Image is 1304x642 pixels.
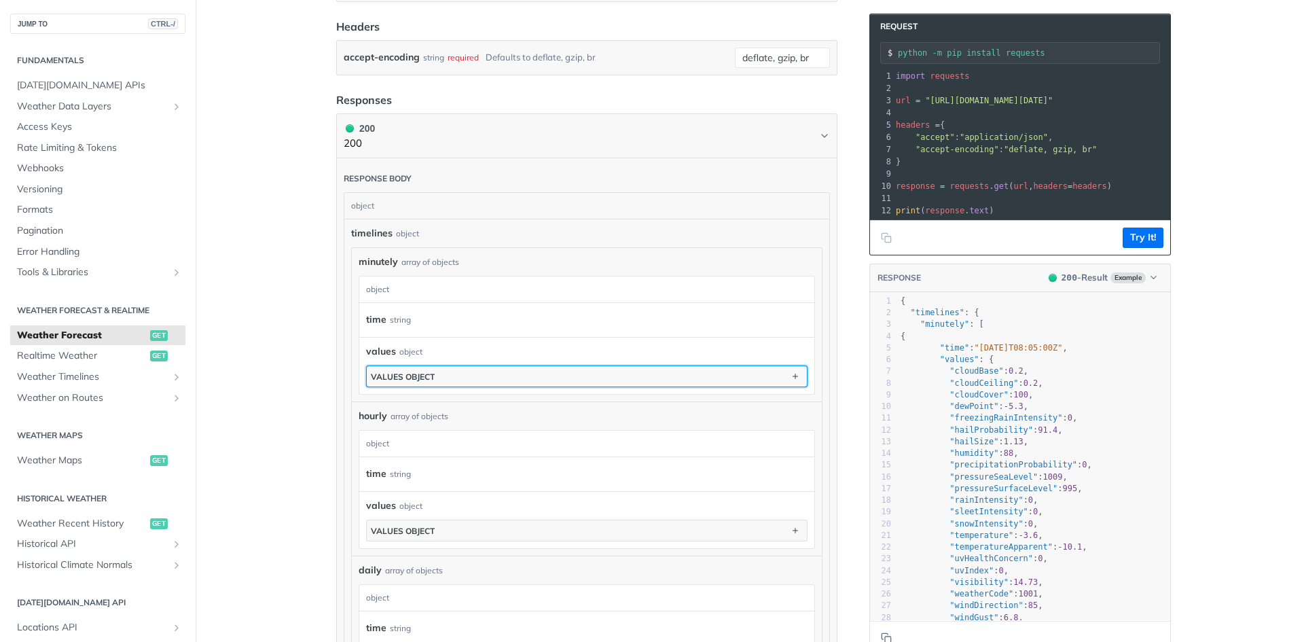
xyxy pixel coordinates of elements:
[401,256,459,268] div: array of objects
[371,372,435,382] div: values object
[1057,542,1062,552] span: -
[17,79,182,92] span: [DATE][DOMAIN_NAME] APIs
[870,471,891,483] div: 16
[870,378,891,389] div: 8
[10,367,185,387] a: Weather TimelinesShow subpages for Weather Timelines
[949,437,998,446] span: "hailSize"
[901,577,1043,587] span: : ,
[870,143,893,156] div: 7
[1024,378,1038,388] span: 0.2
[1072,181,1107,191] span: headers
[1062,271,1108,285] div: - Result
[949,448,998,458] span: "humidity"
[896,181,1112,191] span: . ( , )
[950,181,990,191] span: requests
[336,92,392,108] div: Responses
[10,158,185,179] a: Webhooks
[359,409,387,423] span: hourly
[870,412,891,424] div: 11
[171,560,182,571] button: Show subpages for Historical Climate Normals
[150,330,168,341] span: get
[10,304,185,317] h2: Weather Forecast & realtime
[10,54,185,67] h2: Fundamentals
[1013,390,1028,399] span: 100
[949,542,1053,552] span: "temperatureApparent"
[870,425,891,436] div: 12
[344,121,375,136] div: 200
[877,271,922,285] button: RESPONSE
[17,558,168,572] span: Historical Climate Normals
[949,577,1009,587] span: "visibility"
[17,245,182,259] span: Error Handling
[949,366,1003,376] span: "cloudBase"
[870,495,891,506] div: 18
[949,484,1057,493] span: "pressureSurfaceLevel"
[949,507,1028,516] span: "sleetIntensity"
[17,349,147,363] span: Realtime Weather
[10,388,185,408] a: Weather on RoutesShow subpages for Weather on Routes
[17,454,147,467] span: Weather Maps
[940,343,969,353] span: "time"
[1123,228,1163,248] button: Try It!
[1082,460,1087,469] span: 0
[870,107,893,119] div: 4
[898,48,1159,58] input: Request instructions
[1009,402,1024,411] span: 5.3
[949,402,998,411] span: "dewPoint"
[896,157,901,166] span: }
[901,437,1028,446] span: : ,
[901,355,994,364] span: : {
[870,600,891,611] div: 27
[949,425,1033,435] span: "hailProbability"
[949,589,1013,599] span: "weatherCode"
[901,390,1033,399] span: : ,
[336,18,380,35] div: Headers
[344,136,375,151] p: 200
[901,425,1063,435] span: : ,
[940,181,945,191] span: =
[1004,437,1024,446] span: 1.13
[949,519,1023,529] span: "snowIntensity"
[1042,271,1163,285] button: 200200-ResultExample
[359,563,382,577] span: daily
[930,71,970,81] span: requests
[949,554,1033,563] span: "uvHealthConcern"
[910,308,964,317] span: "timelines"
[346,124,354,132] span: 200
[969,206,989,215] span: text
[171,101,182,112] button: Show subpages for Weather Data Layers
[1004,145,1097,154] span: "deflate, gzip, br"
[870,365,891,377] div: 7
[901,472,1068,482] span: : ,
[901,319,984,329] span: : [
[949,531,1013,540] span: "temperature"
[901,484,1082,493] span: : ,
[148,18,178,29] span: CTRL-/
[870,506,891,518] div: 19
[385,565,443,577] div: array of objects
[870,612,891,624] div: 28
[901,507,1043,516] span: : ,
[870,436,891,448] div: 13
[1110,272,1146,283] span: Example
[916,145,999,154] span: "accept-encoding"
[949,495,1023,505] span: "rainIntensity"
[901,343,1068,353] span: : ,
[870,204,893,217] div: 12
[870,94,893,107] div: 3
[901,554,1048,563] span: : ,
[870,553,891,565] div: 23
[423,48,444,67] div: string
[901,460,1092,469] span: : ,
[17,100,168,113] span: Weather Data Layers
[949,601,1023,610] span: "windDirection"
[870,354,891,365] div: 6
[10,96,185,117] a: Weather Data LayersShow subpages for Weather Data Layers
[1018,531,1023,540] span: -
[916,96,920,105] span: =
[974,343,1062,353] span: "[DATE]T08:05:00Z"
[344,193,826,219] div: object
[870,448,891,459] div: 14
[870,565,891,577] div: 24
[999,566,1004,575] span: 0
